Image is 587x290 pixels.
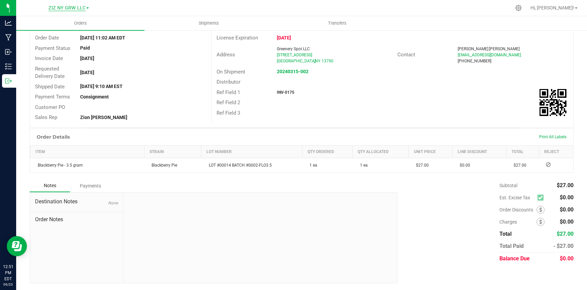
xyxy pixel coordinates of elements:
[560,206,574,213] span: $0.00
[499,255,530,262] span: Balance Due
[35,84,65,90] span: Shipped Date
[273,16,401,30] a: Transfers
[35,114,57,120] span: Sales Rep
[456,163,470,168] span: $0.00
[16,16,144,30] a: Orders
[3,282,13,287] p: 09/23
[306,163,317,168] span: 1 ea
[80,45,90,51] strong: Paid
[217,99,240,106] span: Ref Field 2
[5,63,12,70] inline-svg: Inventory
[452,145,506,158] th: Line Discount
[537,193,547,202] span: Calculate excise tax
[37,134,70,140] h1: Order Details
[458,47,488,51] span: [PERSON_NAME]
[80,56,94,61] strong: [DATE]
[205,163,272,168] span: LOT #00014 BATCH #G002-FLO3.5
[35,215,118,224] span: Order Notes
[314,59,315,63] span: ,
[201,145,302,158] th: Lot Number
[357,163,368,168] span: 1 ea
[499,207,536,212] span: Order Discounts
[217,52,235,58] span: Address
[277,59,316,63] span: [GEOGRAPHIC_DATA]
[277,69,308,74] a: 20240315-002
[30,145,144,158] th: Item
[35,35,59,41] span: Order Date
[5,49,12,55] inline-svg: Inbound
[499,243,524,249] span: Total Paid
[540,89,566,116] img: Scan me!
[458,59,491,63] span: [PHONE_NUMBER]
[560,219,574,225] span: $0.00
[34,163,83,168] span: Blackberry Pie - 3.5 gram
[322,59,333,63] span: 13790
[80,94,109,99] strong: Consignment
[277,35,291,40] strong: [DATE]
[35,45,70,51] span: Payment Status
[108,201,118,205] span: None
[65,20,96,26] span: Orders
[302,145,352,158] th: Qty Ordered
[5,78,12,84] inline-svg: Outbound
[144,16,273,30] a: Shipments
[506,145,539,158] th: Total
[353,145,409,158] th: Qty Allocated
[35,198,118,206] span: Destination Notes
[557,182,574,188] span: $27.00
[499,219,536,225] span: Charges
[499,183,517,188] span: Subtotal
[217,110,240,116] span: Ref Field 3
[3,264,13,282] p: 12:51 PM EDT
[217,79,240,85] span: Distributor
[30,179,70,192] div: Notes
[489,47,520,51] span: [PERSON_NAME]
[35,66,65,80] span: Requested Delivery Date
[217,35,258,41] span: License Expiration
[560,255,574,262] span: $0.00
[277,53,312,57] span: [STREET_ADDRESS]
[277,90,294,95] strong: INV-0175
[80,35,125,40] strong: [DATE] 11:02 AM EDT
[553,243,574,249] span: - $27.00
[5,20,12,26] inline-svg: Analytics
[557,231,574,237] span: $27.00
[409,145,452,158] th: Unit Price
[144,145,201,158] th: Strain
[7,236,27,256] iframe: Resource center
[319,20,356,26] span: Transfers
[499,231,512,237] span: Total
[80,115,127,120] strong: Zion [PERSON_NAME]
[217,89,240,95] span: Ref Field 1
[5,34,12,41] inline-svg: Manufacturing
[530,5,574,10] span: Hi, [PERSON_NAME]!
[80,70,94,75] strong: [DATE]
[413,163,429,168] span: $27.00
[48,5,86,11] span: ZIZ NY GRW LLC
[35,94,70,100] span: Payment Terms
[560,194,574,201] span: $0.00
[35,55,63,61] span: Invoice Date
[514,5,523,11] div: Manage settings
[190,20,228,26] span: Shipments
[277,47,310,51] span: Greenery Spot LLC
[499,195,535,200] span: Est. Excise Tax
[80,84,123,89] strong: [DATE] 9:10 AM EST
[458,53,521,57] span: [EMAIL_ADDRESS][DOMAIN_NAME]
[539,145,573,158] th: Reject
[539,135,566,139] span: Print All Labels
[35,104,65,110] span: Customer PO
[397,52,415,58] span: Contact
[510,163,526,168] span: $27.00
[543,163,553,167] span: Reject Inventory
[70,180,110,192] div: Payments
[217,69,245,75] span: On Shipment
[148,163,177,168] span: Blackberry Pie
[315,59,320,63] span: NY
[540,89,566,116] qrcode: 00000178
